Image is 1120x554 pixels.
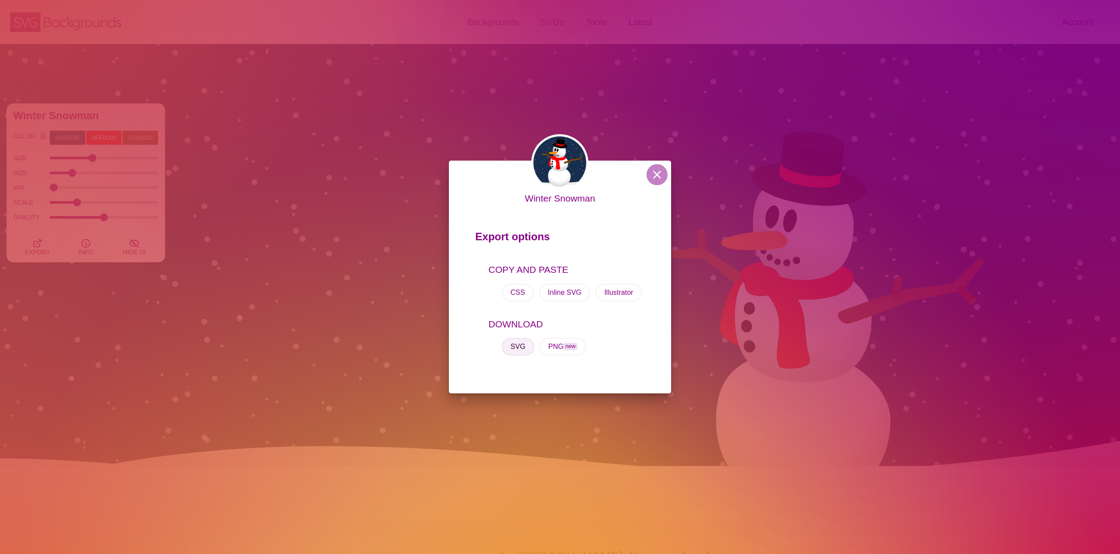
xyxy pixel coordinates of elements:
[563,343,577,350] span: new
[502,284,534,301] button: CSS
[531,134,588,191] img: vector art snowman with black hat, branch arms, and carrot nose
[502,338,534,356] button: SVG
[488,263,645,277] p: COPY AND PASTE
[475,227,645,251] p: Export options
[488,317,645,331] p: DOWNLOAD
[525,191,595,205] p: Winter Snowman
[595,284,642,301] button: Illustrator
[539,284,590,301] button: Inline SVG
[540,338,586,356] button: PNGnew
